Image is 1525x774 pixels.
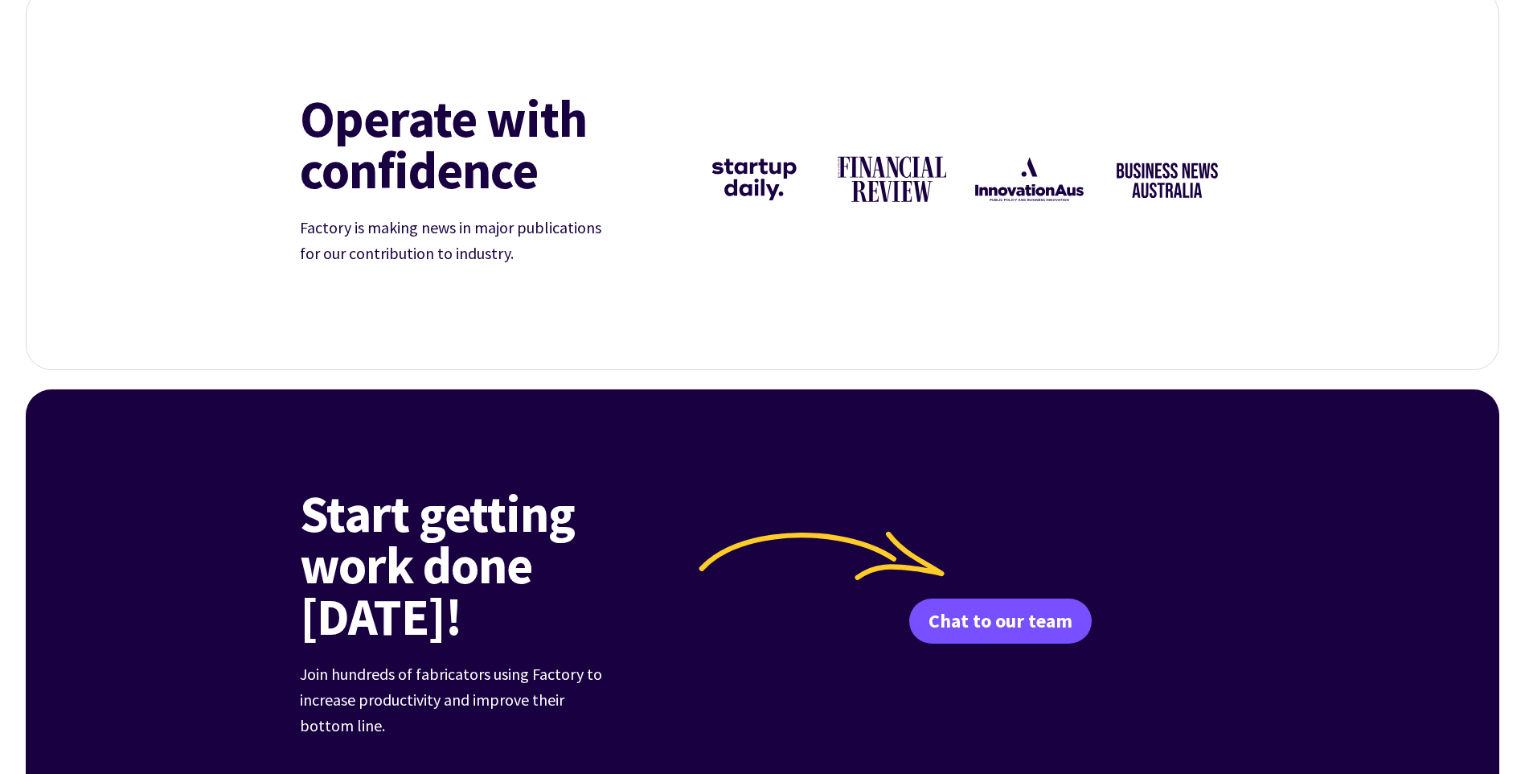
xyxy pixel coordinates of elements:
[300,215,621,266] p: Factory is making news in major publications for our contribution to industry.
[1445,697,1525,774] iframe: Chat Widget
[300,488,695,642] h2: Start getting work done [DATE]!
[909,599,1092,644] a: Chat to our team
[300,661,613,739] p: Join hundreds of fabricators using Factory to increase productivity and improve their bottom line.
[300,144,538,196] mark: confidence
[300,93,670,196] h2: Operate with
